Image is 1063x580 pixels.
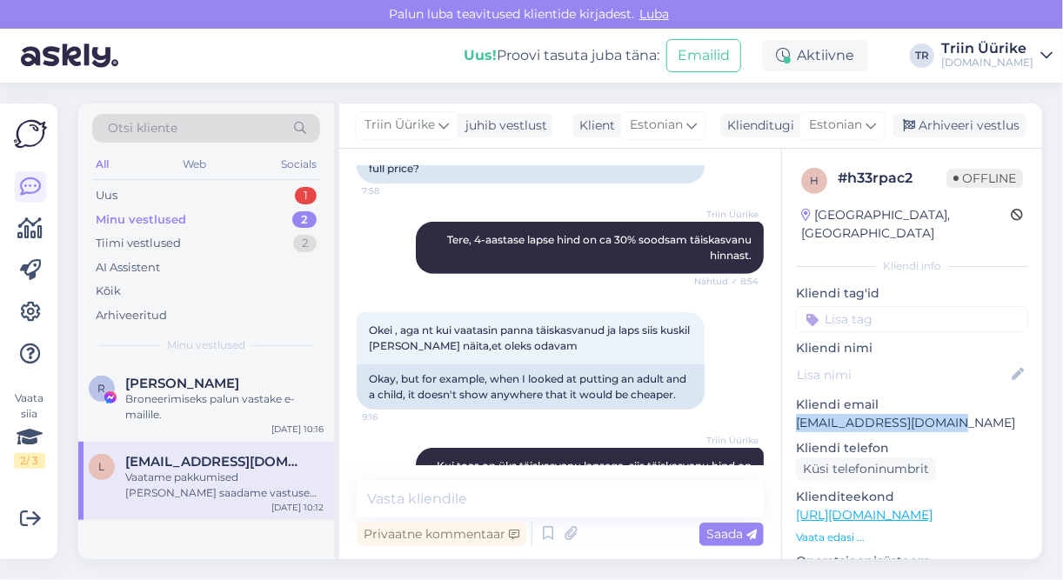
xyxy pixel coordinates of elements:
div: [DATE] 10:16 [271,423,324,436]
input: Lisa tag [796,306,1028,332]
span: Kui toas on üks täiskasvanu lapsega, siis täiskasvanu hind on kõrgem kui kodulehel olevad pakkumi... [437,459,754,488]
p: [EMAIL_ADDRESS][DOMAIN_NAME] [796,414,1028,432]
span: R [98,382,106,395]
span: Rita Ingi [125,376,239,391]
img: Askly Logo [14,117,47,150]
span: Luba [634,6,674,22]
div: Klienditugi [720,117,794,135]
div: Proovi tasuta juba täna: [464,45,659,66]
span: 7:58 [362,184,427,197]
span: 9:16 [362,410,427,423]
div: Okay, but for example, when I looked at putting an adult and a child, it doesn't show anywhere th... [357,364,705,410]
div: Arhiveeritud [96,307,167,324]
div: TR [910,43,934,68]
div: 2 [293,235,317,252]
a: [URL][DOMAIN_NAME] [796,507,933,523]
div: All [92,153,112,176]
div: Vaatame pakkumised [PERSON_NAME] saadame vastuse Teie e-mailile. [125,470,324,501]
span: Estonian [630,116,683,135]
span: Triin Üürike [693,434,759,447]
div: Web [180,153,211,176]
p: Kliendi tag'id [796,284,1028,303]
p: Klienditeekond [796,488,1028,506]
div: [DOMAIN_NAME] [941,56,1033,70]
span: h [810,174,819,187]
div: juhib vestlust [458,117,547,135]
a: Triin Üürike[DOMAIN_NAME] [941,42,1053,70]
p: Kliendi email [796,396,1028,414]
span: l [99,460,105,473]
div: Uus [96,187,117,204]
span: Triin Üürike [693,208,759,221]
p: Vaata edasi ... [796,530,1028,545]
div: 2 [292,211,317,229]
span: Saada [706,526,757,542]
div: Minu vestlused [96,211,186,229]
div: Privaatne kommentaar [357,523,526,546]
p: Kliendi nimi [796,339,1028,357]
div: [GEOGRAPHIC_DATA], [GEOGRAPHIC_DATA] [801,206,1011,243]
p: Operatsioonisüsteem [796,552,1028,570]
div: 1 [295,187,317,204]
div: 2 / 3 [14,453,45,469]
div: # h33rpac2 [838,168,946,189]
div: Aktiivne [762,40,868,71]
div: Broneerimiseks palun vastake e-mailile. [125,391,324,423]
span: liisa_loor@hotmail.com [125,454,306,470]
span: Okei , aga nt kui vaatasin panna täiskasvanud ja laps siis kuskil [PERSON_NAME] näita,et oleks od... [369,323,692,352]
span: Tere, 4-aastase lapse hind on ca 30% soodsam täiskasvanu hinnast. [447,233,754,262]
span: Estonian [809,116,862,135]
span: Triin Üürike [364,116,435,135]
div: Arhiveeri vestlus [893,114,1026,137]
div: Kliendi info [796,258,1028,274]
b: Uus! [464,47,497,63]
span: Otsi kliente [108,119,177,137]
div: AI Assistent [96,259,160,277]
div: Kõik [96,283,121,300]
span: Offline [946,169,1023,188]
div: Triin Üürike [941,42,1033,56]
div: Socials [277,153,320,176]
div: Tiimi vestlused [96,235,181,252]
p: Kliendi telefon [796,439,1028,457]
div: [DATE] 10:12 [271,501,324,514]
div: Küsi telefoninumbrit [796,457,936,481]
span: Nähtud ✓ 8:54 [693,275,759,288]
button: Emailid [666,39,741,72]
div: Klient [572,117,615,135]
input: Lisa nimi [797,365,1008,384]
div: Vaata siia [14,390,45,469]
span: Minu vestlused [167,337,245,353]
